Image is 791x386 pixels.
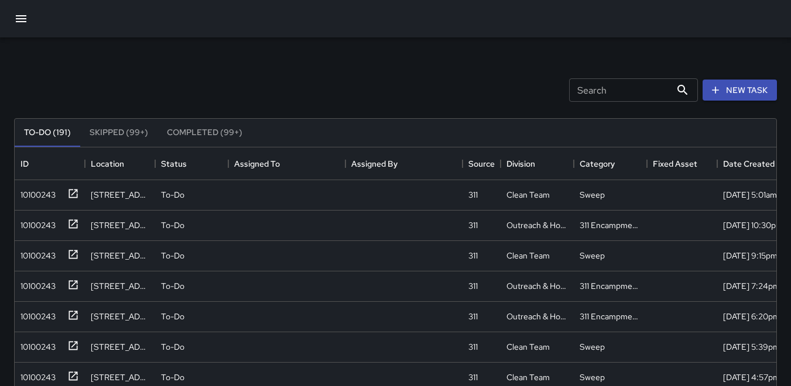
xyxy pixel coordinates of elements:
[463,147,501,180] div: Source
[157,119,252,147] button: Completed (99+)
[506,219,568,231] div: Outreach & Hospitality
[234,147,280,180] div: Assigned To
[647,147,717,180] div: Fixed Asset
[506,311,568,322] div: Outreach & Hospitality
[16,215,56,231] div: 10100243
[468,371,478,383] div: 311
[468,189,478,201] div: 311
[161,189,184,201] p: To-Do
[80,119,157,147] button: Skipped (99+)
[161,219,184,231] p: To-Do
[161,341,184,353] p: To-Do
[345,147,463,180] div: Assigned By
[506,371,550,383] div: Clean Team
[723,147,775,180] div: Date Created
[580,219,641,231] div: 311 Encampments
[580,280,641,292] div: 311 Encampments
[161,147,187,180] div: Status
[580,147,615,180] div: Category
[16,306,56,322] div: 10100243
[155,147,228,180] div: Status
[506,147,535,180] div: Division
[703,80,777,101] button: New Task
[580,341,605,353] div: Sweep
[501,147,574,180] div: Division
[468,280,478,292] div: 311
[91,311,149,322] div: 465 Natoma Street
[161,250,184,261] p: To-Do
[580,189,605,201] div: Sweep
[468,341,478,353] div: 311
[228,147,345,180] div: Assigned To
[16,245,56,261] div: 10100243
[468,147,495,180] div: Source
[580,250,605,261] div: Sweep
[351,147,398,180] div: Assigned By
[15,119,80,147] button: To-Do (191)
[16,367,56,383] div: 10100243
[91,280,149,292] div: 465 Natoma Street
[15,147,85,180] div: ID
[468,311,478,322] div: 311
[506,189,550,201] div: Clean Team
[574,147,647,180] div: Category
[91,219,149,231] div: 193 6th Street
[653,147,697,180] div: Fixed Asset
[580,371,605,383] div: Sweep
[91,147,124,180] div: Location
[506,341,550,353] div: Clean Team
[16,275,56,292] div: 10100243
[16,184,56,201] div: 10100243
[506,250,550,261] div: Clean Team
[91,250,149,261] div: 550 Minna Street
[506,280,568,292] div: Outreach & Hospitality
[91,341,149,353] div: 108 9th Street
[161,311,184,322] p: To-Do
[91,371,149,383] div: 1073 Market Street
[580,311,641,322] div: 311 Encampments
[161,280,184,292] p: To-Do
[161,371,184,383] p: To-Do
[85,147,155,180] div: Location
[468,250,478,261] div: 311
[468,219,478,231] div: 311
[91,189,149,201] div: 40 6th Street
[16,336,56,353] div: 10100243
[20,147,29,180] div: ID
